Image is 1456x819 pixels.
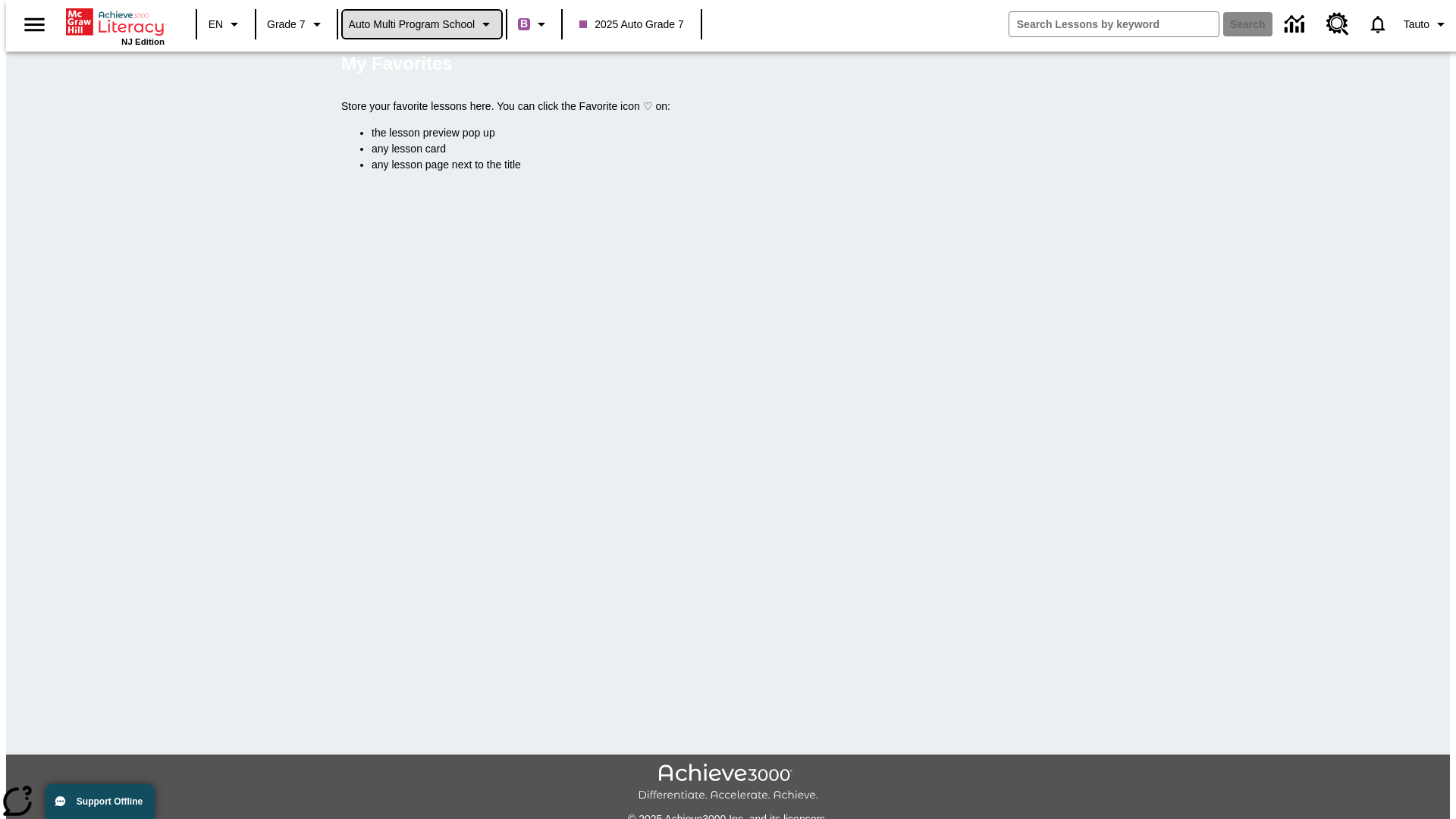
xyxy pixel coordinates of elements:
[1398,11,1456,38] button: Profile/Settings
[1276,4,1317,45] a: Data Center
[638,764,818,802] img: Achieve3000 Differentiate Accelerate Achieve
[1009,12,1219,36] input: search field
[1404,17,1429,33] span: Tauto
[341,99,1115,115] p: Store your favorite lessons here. You can click the Favorite icon ♡ on:
[1358,5,1398,44] a: Notifications
[512,11,557,38] button: Boost Class color is purple. Change class color
[66,5,165,46] div: Home
[349,17,475,33] span: Auto Multi program School
[202,11,250,38] button: Language: EN, Select a language
[579,17,684,33] span: 2025 Auto Grade 7
[372,125,1115,141] li: the lesson preview pop up
[1317,4,1358,45] a: Resource Center, Will open in new tab
[261,11,332,38] button: Grade: Grade 7, Select a grade
[121,37,165,46] span: NJ Edition
[520,14,528,33] span: B
[12,2,57,47] button: Open side menu
[343,11,502,38] button: School: Auto Multi program School, Select your school
[267,17,306,33] span: Grade 7
[372,141,1115,157] li: any lesson card
[77,796,143,807] span: Support Offline
[45,784,155,819] button: Support Offline
[209,17,223,33] span: EN
[372,157,1115,173] li: any lesson page next to the title
[66,7,165,37] a: Home
[341,52,453,76] h5: My Favorites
